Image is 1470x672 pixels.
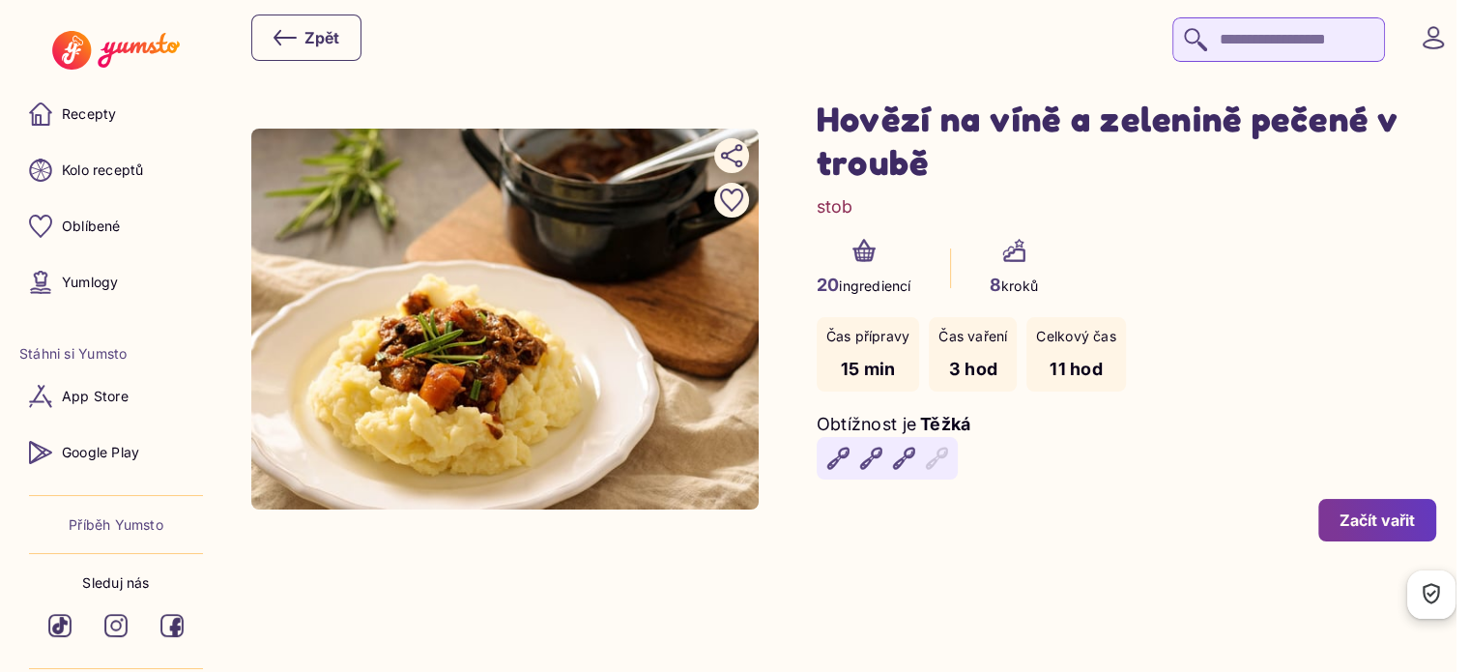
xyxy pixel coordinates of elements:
[251,129,759,510] img: undefined
[62,217,121,236] p: Oblíbené
[19,147,213,193] a: Kolo receptů
[1050,359,1103,379] span: 11 hod
[274,26,339,49] div: Zpět
[19,259,213,306] a: Yumlogy
[19,373,213,420] a: App Store
[19,203,213,249] a: Oblíbené
[19,429,213,476] a: Google Play
[817,193,852,219] a: stob
[817,272,911,298] p: ingrediencí
[817,275,840,295] span: 20
[19,344,213,364] li: Stáhni si Yumsto
[251,15,361,61] button: Zpět
[62,104,116,124] p: Recepty
[990,272,1038,298] p: kroků
[817,97,1436,184] h1: Hovězí na víně a zelenině pečené v troubě
[62,443,139,462] p: Google Play
[1036,327,1115,346] p: Celkový čas
[62,161,144,180] p: Kolo receptů
[62,273,118,292] p: Yumlogy
[19,91,213,137] a: Recepty
[990,275,1001,295] span: 8
[1340,510,1415,531] div: Začít vařit
[62,387,129,406] p: App Store
[817,411,916,437] p: Obtížnost je
[920,414,970,434] span: Těžká
[938,327,1007,346] p: Čas vaření
[82,573,149,593] p: Sleduj nás
[841,359,896,379] span: 15 min
[52,31,179,70] img: Yumsto logo
[826,327,910,346] p: Čas přípravy
[949,359,997,379] span: 3 hod
[69,515,163,535] a: Příběh Yumsto
[1318,499,1436,541] button: Začít vařit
